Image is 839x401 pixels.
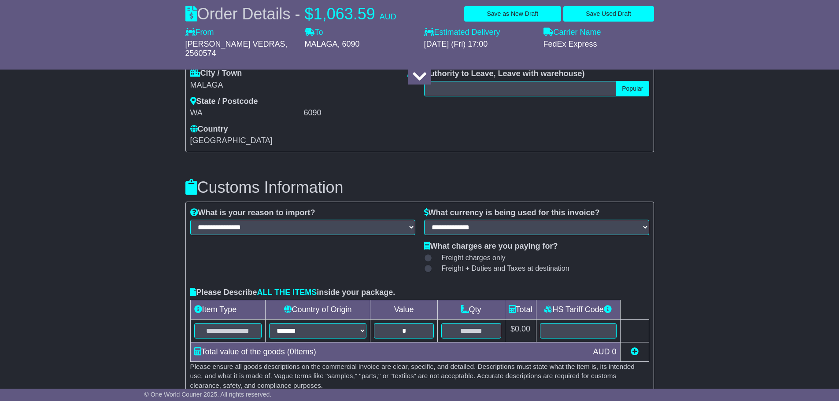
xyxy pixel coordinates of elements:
td: Total [505,300,536,319]
span: © One World Courier 2025. All rights reserved. [144,391,272,398]
label: What charges are you paying for? [424,242,558,251]
td: Item Type [190,300,266,319]
td: HS Tariff Code [536,300,620,319]
span: $ [305,5,314,23]
label: From [185,28,214,37]
div: MALAGA [190,81,415,90]
label: City / Town [190,69,242,78]
span: , 2560574 [185,40,288,58]
td: $ [505,319,536,342]
div: Total value of the goods ( Items) [190,346,589,358]
small: Please ensure all goods descriptions on the commercial invoice are clear, specific, and detailed.... [190,363,635,389]
span: MALAGA [305,40,338,48]
button: Save Used Draft [563,6,654,22]
span: Freight + Duties and Taxes at destination [442,264,569,272]
span: , 6090 [338,40,360,48]
div: [DATE] (Fri) 17:00 [424,40,535,49]
label: Estimated Delivery [424,28,535,37]
div: Order Details - [185,4,396,23]
span: [GEOGRAPHIC_DATA] [190,136,273,145]
span: 0 [290,347,294,356]
label: What is your reason to import? [190,208,315,218]
label: Carrier Name [543,28,601,37]
span: 0.00 [515,324,530,333]
span: 0 [612,347,616,356]
label: Freight charges only [431,254,506,262]
button: Save as New Draft [464,6,561,22]
span: [PERSON_NAME] VEDRAS [185,40,285,48]
label: Country [190,125,228,134]
label: To [305,28,323,37]
button: Popular [616,81,649,96]
div: 6090 [304,108,415,118]
td: Value [370,300,437,319]
td: Qty [437,300,505,319]
div: FedEx Express [543,40,654,49]
label: What currency is being used for this invoice? [424,208,600,218]
span: AUD [380,12,396,21]
label: Please Describe inside your package. [190,288,395,298]
a: Add new item [631,347,639,356]
span: 1,063.59 [314,5,375,23]
div: WA [190,108,302,118]
span: ALL THE ITEMS [257,288,317,297]
td: Country of Origin [266,300,370,319]
label: State / Postcode [190,97,258,107]
h3: Customs Information [185,179,654,196]
span: AUD [593,347,610,356]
